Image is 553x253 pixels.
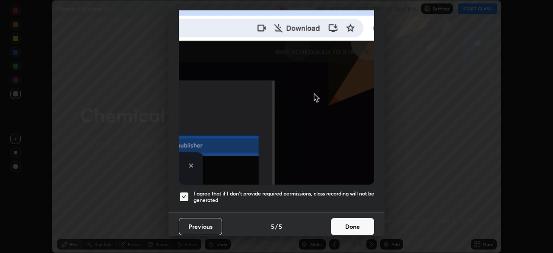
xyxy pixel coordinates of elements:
[331,218,374,235] button: Done
[279,222,282,231] h4: 5
[194,190,374,204] h5: I agree that if I don't provide required permissions, class recording will not be generated
[179,218,222,235] button: Previous
[275,222,278,231] h4: /
[271,222,274,231] h4: 5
